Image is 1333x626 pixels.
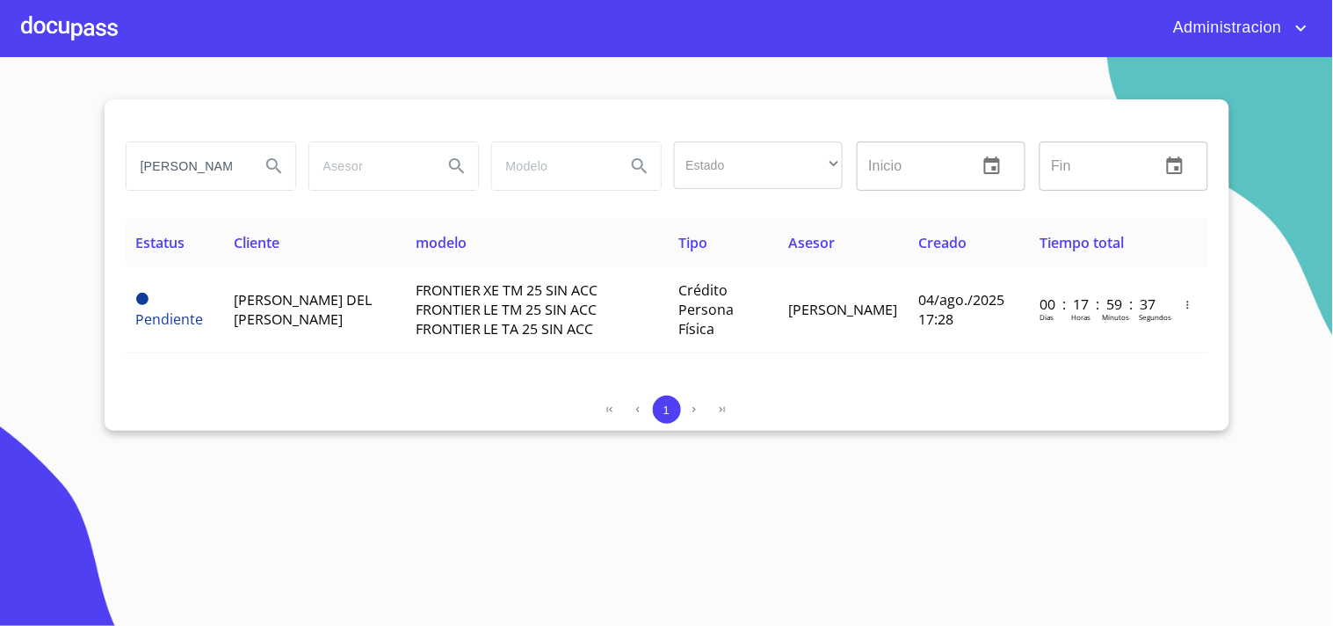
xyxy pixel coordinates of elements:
[788,300,897,319] span: [PERSON_NAME]
[1071,312,1090,322] p: Horas
[788,233,835,252] span: Asesor
[1040,233,1124,252] span: Tiempo total
[416,233,467,252] span: modelo
[492,142,612,190] input: search
[678,280,734,338] span: Crédito Persona Física
[619,145,661,187] button: Search
[253,145,295,187] button: Search
[678,233,707,252] span: Tipo
[918,233,967,252] span: Creado
[1160,14,1312,42] button: account of current user
[653,396,681,424] button: 1
[416,280,598,338] span: FRONTIER XE TM 25 SIN ACC FRONTIER LE TM 25 SIN ACC FRONTIER LE TA 25 SIN ACC
[136,309,204,329] span: Pendiente
[309,142,429,190] input: search
[918,290,1004,329] span: 04/ago./2025 17:28
[1102,312,1129,322] p: Minutos
[234,233,279,252] span: Cliente
[436,145,478,187] button: Search
[136,233,185,252] span: Estatus
[663,404,670,417] span: 1
[1139,312,1171,322] p: Segundos
[1160,14,1291,42] span: Administracion
[234,290,372,329] span: [PERSON_NAME] DEL [PERSON_NAME]
[674,142,843,189] div: ​
[1040,312,1054,322] p: Dias
[136,293,149,305] span: Pendiente
[1040,295,1158,314] p: 00 : 17 : 59 : 37
[127,142,246,190] input: search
